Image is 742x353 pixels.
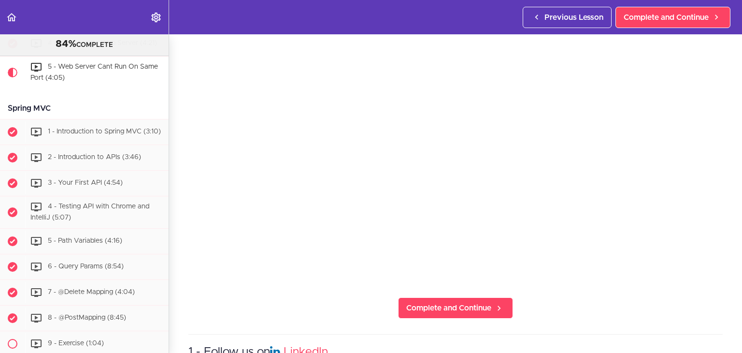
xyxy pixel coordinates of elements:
span: 8 - @PostMapping (8:45) [48,314,126,321]
span: 84% [56,39,76,49]
span: 1 - Introduction to Spring MVC (3:10) [48,129,161,135]
div: COMPLETE [12,38,157,51]
svg: Settings Menu [150,12,162,23]
span: 2 - Introduction to APIs (3:46) [48,154,141,161]
span: 6 - Query Params (8:54) [48,263,124,270]
a: Complete and Continue [615,7,730,28]
svg: Back to course curriculum [6,12,17,23]
a: Previous Lesson [523,7,612,28]
span: 5 - Path Variables (4:16) [48,237,122,244]
span: Complete and Continue [406,302,491,314]
span: Previous Lesson [544,12,603,23]
span: 9 - Exercise (1:04) [48,340,104,347]
span: Complete and Continue [624,12,709,23]
span: 5 - Web Server Cant Run On Same Port (4:05) [30,63,158,81]
a: Complete and Continue [398,297,513,319]
span: 3 - Your First API (4:54) [48,180,123,187]
span: 7 - @Delete Mapping (4:04) [48,289,135,295]
span: 4 - Testing API with Chrome and IntelliJ (5:07) [30,204,149,221]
